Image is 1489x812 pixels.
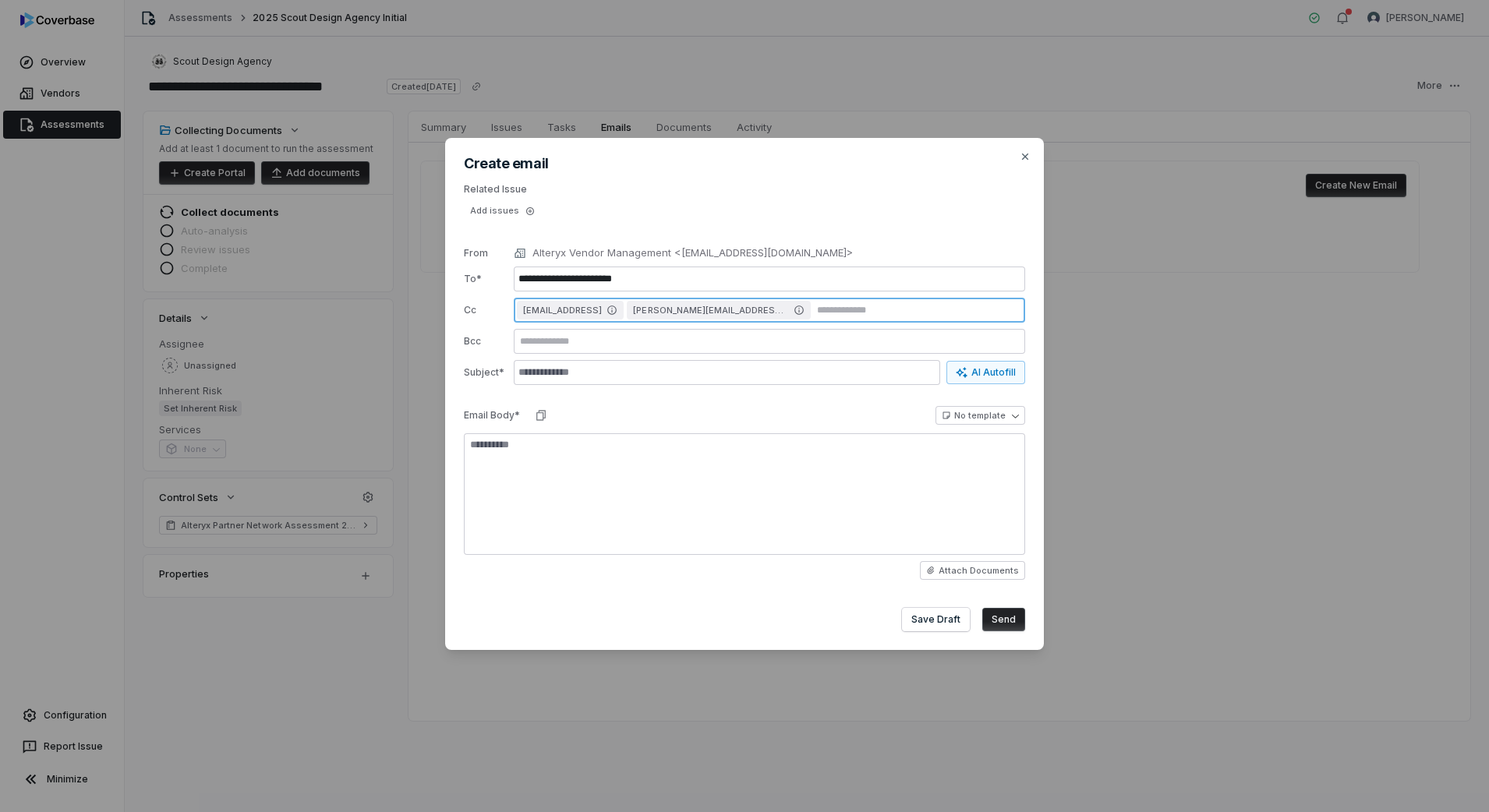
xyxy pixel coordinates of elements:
[523,304,602,316] span: [EMAIL_ADDRESS]
[532,245,853,261] p: Alteryx Vendor Management <[EMAIL_ADDRESS][DOMAIN_NAME]>
[464,183,1025,196] label: Related Issue
[946,361,1025,384] button: AI Autofill
[633,304,789,316] span: [PERSON_NAME][EMAIL_ADDRESS][PERSON_NAME][DOMAIN_NAME]
[956,366,1016,379] div: AI Autofill
[464,304,508,316] label: Cc
[464,247,508,259] label: From
[464,409,520,422] label: Email Body*
[982,608,1025,631] button: Send
[464,366,508,379] label: Subject*
[902,608,970,631] button: Save Draft
[464,335,508,348] label: Bcc
[464,157,1025,171] h2: Create email
[939,565,1019,577] span: Attach Documents
[920,561,1025,580] button: Attach Documents
[464,202,541,221] button: Add issues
